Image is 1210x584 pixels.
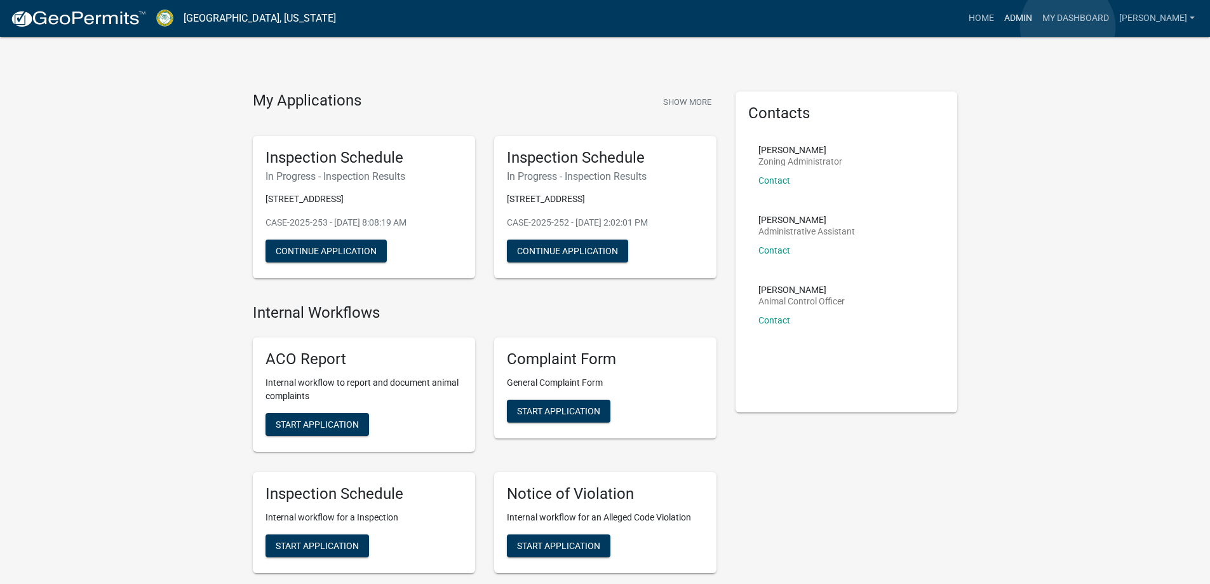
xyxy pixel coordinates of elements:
[748,104,945,123] h5: Contacts
[266,413,369,436] button: Start Application
[253,92,361,111] h4: My Applications
[266,193,462,206] p: [STREET_ADDRESS]
[517,406,600,416] span: Start Application
[758,215,855,224] p: [PERSON_NAME]
[276,540,359,550] span: Start Application
[517,540,600,550] span: Start Application
[507,149,704,167] h5: Inspection Schedule
[266,149,462,167] h5: Inspection Schedule
[507,170,704,182] h6: In Progress - Inspection Results
[507,400,610,423] button: Start Application
[1037,6,1114,31] a: My Dashboard
[253,304,716,322] h4: Internal Workflows
[758,157,842,166] p: Zoning Administrator
[758,285,845,294] p: [PERSON_NAME]
[507,485,704,503] h5: Notice of Violation
[1114,6,1200,31] a: [PERSON_NAME]
[266,350,462,369] h5: ACO Report
[758,245,790,255] a: Contact
[658,92,716,112] button: Show More
[266,485,462,503] h5: Inspection Schedule
[266,511,462,524] p: Internal workflow for a Inspection
[156,10,173,27] img: Crawford County, Georgia
[999,6,1037,31] a: Admin
[507,350,704,369] h5: Complaint Form
[266,216,462,229] p: CASE-2025-253 - [DATE] 8:08:19 AM
[266,376,462,403] p: Internal workflow to report and document animal complaints
[758,315,790,325] a: Contact
[266,240,387,262] button: Continue Application
[266,170,462,182] h6: In Progress - Inspection Results
[276,419,359,430] span: Start Application
[507,534,610,557] button: Start Application
[507,193,704,206] p: [STREET_ADDRESS]
[266,534,369,557] button: Start Application
[507,511,704,524] p: Internal workflow for an Alleged Code Violation
[964,6,999,31] a: Home
[507,216,704,229] p: CASE-2025-252 - [DATE] 2:02:01 PM
[507,240,628,262] button: Continue Application
[758,146,842,154] p: [PERSON_NAME]
[758,175,790,186] a: Contact
[184,8,336,29] a: [GEOGRAPHIC_DATA], [US_STATE]
[507,376,704,390] p: General Complaint Form
[758,297,845,306] p: Animal Control Officer
[758,227,855,236] p: Administrative Assistant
